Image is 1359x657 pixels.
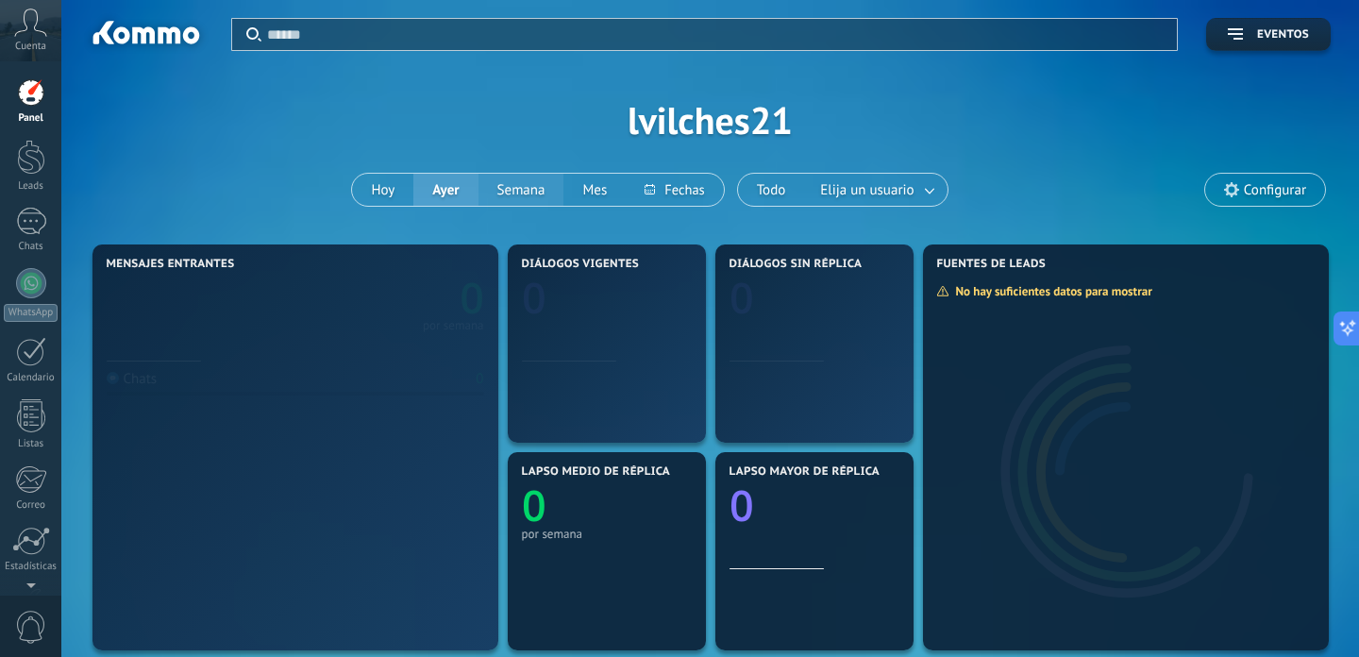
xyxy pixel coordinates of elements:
[738,174,805,206] button: Todo
[352,174,413,206] button: Hoy
[522,269,546,327] text: 0
[423,321,484,330] div: por semana
[1244,182,1306,198] span: Configurar
[816,177,917,203] span: Elija un usuario
[4,180,59,193] div: Leads
[804,174,947,206] button: Elija un usuario
[295,269,484,327] a: 0
[730,465,880,479] span: Lapso mayor de réplica
[937,258,1047,271] span: Fuentes de leads
[1206,18,1331,51] button: Eventos
[936,283,1166,299] div: No hay suficientes datos para mostrar
[626,174,723,206] button: Fechas
[4,438,59,450] div: Listas
[730,419,899,433] div: por semana
[522,527,692,541] div: por semana
[730,258,863,271] span: Diálogos sin réplica
[522,258,640,271] span: Diálogos vigentes
[4,241,59,253] div: Chats
[4,561,59,573] div: Estadísticas
[4,304,58,322] div: WhatsApp
[476,370,483,388] div: 0
[563,174,626,206] button: Mes
[107,258,235,271] span: Mensajes entrantes
[522,465,671,479] span: Lapso medio de réplica
[107,370,158,388] div: Chats
[1257,28,1309,42] span: Eventos
[478,174,564,206] button: Semana
[522,419,692,433] div: por semana
[15,41,46,53] span: Cuenta
[730,269,754,327] text: 0
[4,112,59,125] div: Panel
[460,269,484,327] text: 0
[730,477,754,534] text: 0
[4,499,59,512] div: Correo
[4,372,59,384] div: Calendario
[522,477,546,534] text: 0
[107,372,119,384] img: Chats
[413,174,478,206] button: Ayer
